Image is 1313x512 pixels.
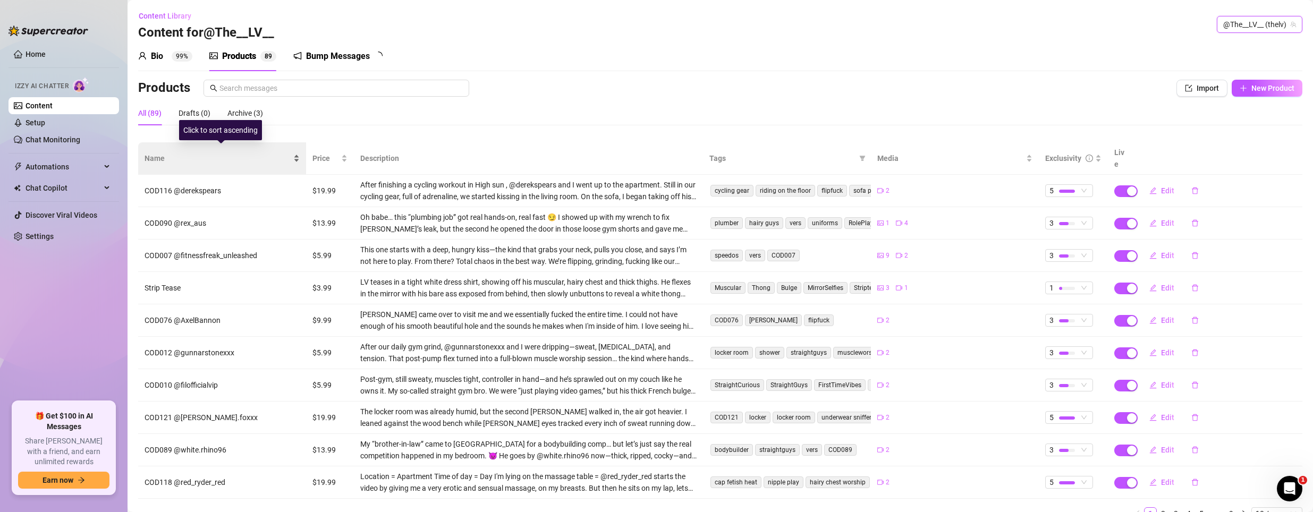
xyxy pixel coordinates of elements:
[710,314,743,326] span: COD076
[755,444,800,456] span: straightguys
[138,466,306,499] td: COD118 @red_ryder_red
[360,309,697,332] div: [PERSON_NAME] came over to visit me and we essentially fucked the entire time. I could not have e...
[886,251,890,261] span: 9
[26,135,80,144] a: Chat Monitoring
[1108,142,1134,175] th: Live
[886,477,890,488] span: 2
[745,250,765,261] span: vers
[1277,476,1302,501] iframe: Intercom live chat
[222,50,256,63] div: Products
[877,220,884,226] span: picture
[850,282,887,294] span: Striptease
[1149,446,1157,454] span: edit
[306,272,354,304] td: $3.99
[145,152,291,164] span: Name
[1149,219,1157,227] span: edit
[904,251,908,261] span: 2
[814,379,866,391] span: FirstTimeVibes
[877,252,884,259] span: picture
[1191,414,1199,421] span: delete
[1141,182,1183,199] button: Edit
[1191,284,1199,292] span: delete
[804,314,834,326] span: flipfuck
[15,81,69,91] span: Izzy AI Chatter
[26,118,45,127] a: Setup
[773,412,815,423] span: locker room
[306,50,370,63] div: Bump Messages
[710,476,761,488] span: cap fetish heat
[138,272,306,304] td: Strip Tease
[268,53,272,60] span: 9
[1197,84,1219,92] span: Import
[896,220,902,226] span: video-camera
[1191,381,1199,389] span: delete
[312,152,339,164] span: Price
[710,217,743,229] span: plumber
[306,240,354,272] td: $5.99
[306,402,354,434] td: $19.99
[354,142,703,175] th: Description
[293,52,302,60] span: notification
[1191,252,1199,259] span: delete
[138,80,190,97] h3: Products
[1141,409,1183,426] button: Edit
[138,207,306,240] td: COD090 @rex_aus
[172,51,192,62] sup: 99%
[886,315,890,326] span: 2
[1240,84,1247,92] span: plus
[1045,152,1081,164] div: Exclusivity
[138,434,306,466] td: COD089 @white.rhino96
[877,187,884,194] span: video-camera
[306,369,354,402] td: $5.99
[1049,347,1054,359] span: 3
[360,471,697,494] div: Location = Apartment Time of day = Day I'm lying on the massage table = @red_ryder_red starts the...
[360,438,697,462] div: My “brother-in-law” came to [GEOGRAPHIC_DATA] for a bodybuilding comp… but let’s just say the rea...
[710,185,753,197] span: cycling gear
[896,252,902,259] span: video-camera
[877,152,1024,164] span: Media
[138,337,306,369] td: COD012 @gunnarstonexxx
[1185,84,1192,92] span: import
[849,185,884,197] span: sofa play
[306,337,354,369] td: $5.99
[26,50,46,58] a: Home
[1086,155,1093,162] span: info-circle
[209,52,218,60] span: picture
[1141,474,1183,491] button: Edit
[138,175,306,207] td: COD116 @derekspears
[1191,349,1199,356] span: delete
[748,282,775,294] span: Thong
[886,348,890,358] span: 2
[1161,446,1174,454] span: Edit
[745,217,783,229] span: hairy guys
[360,276,697,300] div: LV teases in a tight white dress shirt, showing off his muscular, hairy chest and thick thighs. H...
[767,250,800,261] span: COD007
[265,53,268,60] span: 8
[1141,279,1183,296] button: Edit
[1161,381,1174,389] span: Edit
[1161,413,1174,422] span: Edit
[1191,187,1199,194] span: delete
[1049,314,1054,326] span: 3
[1141,441,1183,458] button: Edit
[886,380,890,390] span: 2
[9,25,88,36] img: logo-BBDzfeDw.svg
[886,283,890,293] span: 3
[877,317,884,323] span: video-camera
[1251,84,1294,92] span: New Product
[817,185,847,197] span: flipfuck
[1161,219,1174,227] span: Edit
[18,436,109,467] span: Share [PERSON_NAME] with a friend, and earn unlimited rewards
[306,304,354,337] td: $9.99
[1149,349,1157,356] span: edit
[78,476,85,484] span: arrow-right
[26,101,53,110] a: Content
[1149,284,1157,292] span: edit
[806,476,870,488] span: hairy chest worship
[18,411,109,432] span: 🎁 Get $100 in AI Messages
[710,412,743,423] span: COD121
[1183,377,1207,394] button: delete
[138,304,306,337] td: COD076 @AxelBannon
[1161,284,1174,292] span: Edit
[360,244,697,267] div: This one starts with a deep, hungry kiss—the kind that grabs your neck, pulls you close, and says...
